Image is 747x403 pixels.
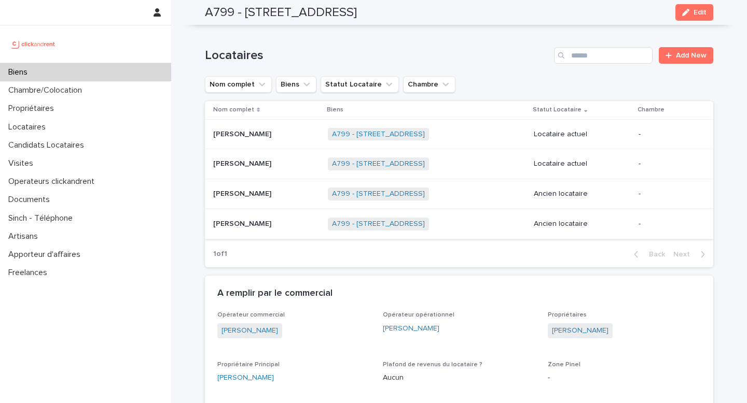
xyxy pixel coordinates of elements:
p: Candidats Locataires [4,140,92,150]
a: [PERSON_NAME] [217,372,274,383]
span: Opérateur commercial [217,312,285,318]
button: Chambre [403,76,455,93]
p: Operateurs clickandrent [4,177,103,186]
button: Biens [276,76,316,93]
a: A799 - [STREET_ADDRESS] [332,220,425,228]
span: Propriétaire Principal [217,362,280,368]
p: Nom complet [213,104,254,116]
p: Sinch - Téléphone [4,213,81,223]
span: Opérateur opérationnel [383,312,454,318]
tr: [PERSON_NAME][PERSON_NAME] A799 - [STREET_ADDRESS] Ancien locataire- [205,179,713,209]
p: Apporteur d'affaires [4,250,89,260]
h2: A799 - [STREET_ADDRESS] [205,5,357,20]
tr: [PERSON_NAME][PERSON_NAME] A799 - [STREET_ADDRESS] Locataire actuel- [205,119,713,149]
p: Ancien locataire [534,220,630,228]
span: Back [643,251,665,258]
p: Artisans [4,232,46,241]
span: Zone Pinel [548,362,580,368]
p: Statut Locataire [533,104,582,116]
button: Nom complet [205,76,272,93]
p: Biens [327,104,343,116]
p: Visites [4,159,41,168]
span: Next [673,251,696,258]
a: A799 - [STREET_ADDRESS] [332,130,425,139]
p: - [548,372,701,383]
p: Locataire actuel [534,160,630,168]
a: A799 - [STREET_ADDRESS] [332,160,425,168]
span: Edit [694,9,707,16]
h2: A remplir par le commercial [217,288,333,299]
p: [PERSON_NAME] [213,128,273,139]
p: Propriétaires [4,104,62,113]
p: - [639,160,697,168]
p: Chambre [638,104,665,116]
a: [PERSON_NAME] [222,325,278,336]
button: Statut Locataire [321,76,399,93]
p: Locataire actuel [534,130,630,139]
p: - [639,130,697,139]
p: [PERSON_NAME] [213,218,273,228]
p: Documents [4,195,58,205]
p: - [639,220,697,228]
p: Chambre/Colocation [4,85,90,95]
a: [PERSON_NAME] [552,325,608,336]
h1: Locataires [205,48,550,63]
tr: [PERSON_NAME][PERSON_NAME] A799 - [STREET_ADDRESS] Locataire actuel- [205,149,713,179]
p: Ancien locataire [534,190,630,198]
button: Back [626,250,669,259]
tr: [PERSON_NAME][PERSON_NAME] A799 - [STREET_ADDRESS] Ancien locataire- [205,209,713,239]
p: - [639,190,697,198]
button: Edit [675,4,713,21]
p: [PERSON_NAME] [213,157,273,168]
button: Next [669,250,713,259]
input: Search [554,47,653,64]
p: Aucun [383,372,536,383]
span: Plafond de revenus du locataire ? [383,362,482,368]
img: UCB0brd3T0yccxBKYDjQ [8,34,59,54]
p: Freelances [4,268,56,278]
a: Add New [659,47,713,64]
p: Biens [4,67,36,77]
span: Add New [676,52,707,59]
p: 1 of 1 [205,241,236,267]
span: Propriétaires [548,312,587,318]
a: A799 - [STREET_ADDRESS] [332,190,425,198]
p: Locataires [4,122,54,132]
a: [PERSON_NAME] [383,323,439,334]
p: [PERSON_NAME] [213,188,273,198]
